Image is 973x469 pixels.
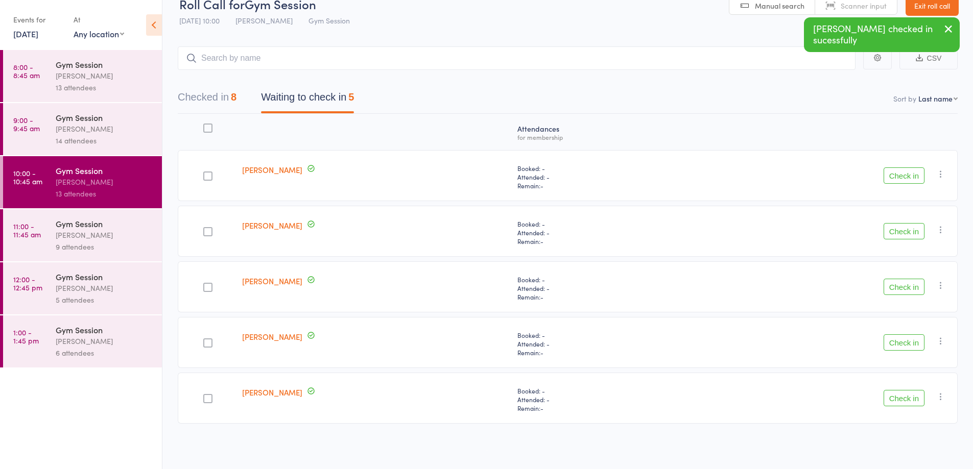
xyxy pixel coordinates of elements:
[13,28,38,39] a: [DATE]
[179,15,220,26] span: [DATE] 10:00
[540,292,543,301] span: -
[517,181,690,190] span: Remain:
[841,1,887,11] span: Scanner input
[178,46,856,70] input: Search by name
[13,328,39,344] time: 1:00 - 1:45 pm
[242,220,302,231] a: [PERSON_NAME]
[884,167,924,184] button: Check in
[242,331,302,342] a: [PERSON_NAME]
[13,275,42,291] time: 12:00 - 12:45 pm
[56,282,153,294] div: [PERSON_NAME]
[56,271,153,282] div: Gym Session
[56,176,153,188] div: [PERSON_NAME]
[513,118,694,145] div: Atten­dances
[308,15,350,26] span: Gym Session
[893,93,916,104] label: Sort by
[517,386,690,395] span: Booked: -
[517,348,690,357] span: Remain:
[517,228,690,237] span: Attended: -
[918,93,953,104] div: Last name
[56,241,153,253] div: 9 attendees
[56,59,153,70] div: Gym Session
[517,164,690,172] span: Booked: -
[74,28,124,39] div: Any location
[13,11,63,28] div: Events for
[56,70,153,82] div: [PERSON_NAME]
[517,339,690,348] span: Attended: -
[178,86,236,113] button: Checked in8
[540,404,543,412] span: -
[231,91,236,103] div: 8
[56,294,153,306] div: 5 attendees
[242,276,302,286] a: [PERSON_NAME]
[56,123,153,135] div: [PERSON_NAME]
[899,47,958,69] button: CSV
[517,284,690,292] span: Attended: -
[517,237,690,245] span: Remain:
[235,15,293,26] span: [PERSON_NAME]
[13,222,41,238] time: 11:00 - 11:45 am
[3,315,162,367] a: 1:00 -1:45 pmGym Session[PERSON_NAME]6 attendees
[242,387,302,398] a: [PERSON_NAME]
[3,262,162,314] a: 12:00 -12:45 pmGym Session[PERSON_NAME]5 attendees
[56,347,153,359] div: 6 attendees
[13,169,42,185] time: 10:00 - 10:45 am
[242,164,302,175] a: [PERSON_NAME]
[540,348,543,357] span: -
[884,390,924,406] button: Check in
[755,1,804,11] span: Manual search
[261,86,354,113] button: Waiting to check in5
[517,395,690,404] span: Attended: -
[884,223,924,239] button: Check in
[56,324,153,335] div: Gym Session
[517,134,690,140] div: for membership
[56,82,153,93] div: 13 attendees
[56,165,153,176] div: Gym Session
[517,404,690,412] span: Remain:
[3,209,162,261] a: 11:00 -11:45 amGym Session[PERSON_NAME]9 attendees
[3,50,162,102] a: 8:00 -8:45 amGym Session[PERSON_NAME]13 attendees
[13,116,40,132] time: 9:00 - 9:45 am
[517,331,690,339] span: Booked: -
[56,135,153,146] div: 14 attendees
[884,279,924,295] button: Check in
[56,112,153,123] div: Gym Session
[517,292,690,301] span: Remain:
[804,17,960,52] div: [PERSON_NAME] checked in sucessfully
[56,218,153,229] div: Gym Session
[517,219,690,228] span: Booked: -
[540,181,543,190] span: -
[56,335,153,347] div: [PERSON_NAME]
[517,172,690,181] span: Attended: -
[517,275,690,284] span: Booked: -
[540,237,543,245] span: -
[3,103,162,155] a: 9:00 -9:45 amGym Session[PERSON_NAME]14 attendees
[56,229,153,241] div: [PERSON_NAME]
[74,11,124,28] div: At
[13,63,40,79] time: 8:00 - 8:45 am
[3,156,162,208] a: 10:00 -10:45 amGym Session[PERSON_NAME]13 attendees
[56,188,153,200] div: 13 attendees
[884,334,924,351] button: Check in
[348,91,354,103] div: 5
